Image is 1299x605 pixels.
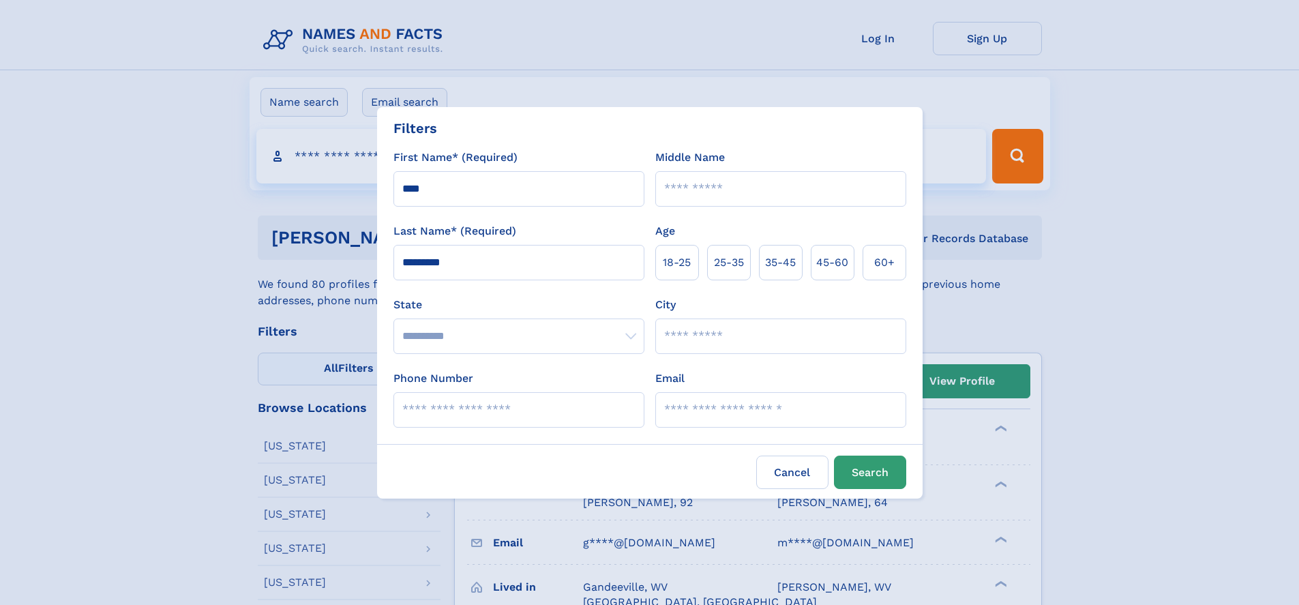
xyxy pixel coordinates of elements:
span: 60+ [874,254,895,271]
span: 35‑45 [765,254,796,271]
label: Middle Name [655,149,725,166]
label: Phone Number [393,370,473,387]
label: Email [655,370,685,387]
label: State [393,297,644,313]
span: 18‑25 [663,254,691,271]
label: Age [655,223,675,239]
div: Filters [393,118,437,138]
span: 45‑60 [816,254,848,271]
label: First Name* (Required) [393,149,518,166]
label: Last Name* (Required) [393,223,516,239]
label: Cancel [756,456,828,489]
label: City [655,297,676,313]
button: Search [834,456,906,489]
span: 25‑35 [714,254,744,271]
